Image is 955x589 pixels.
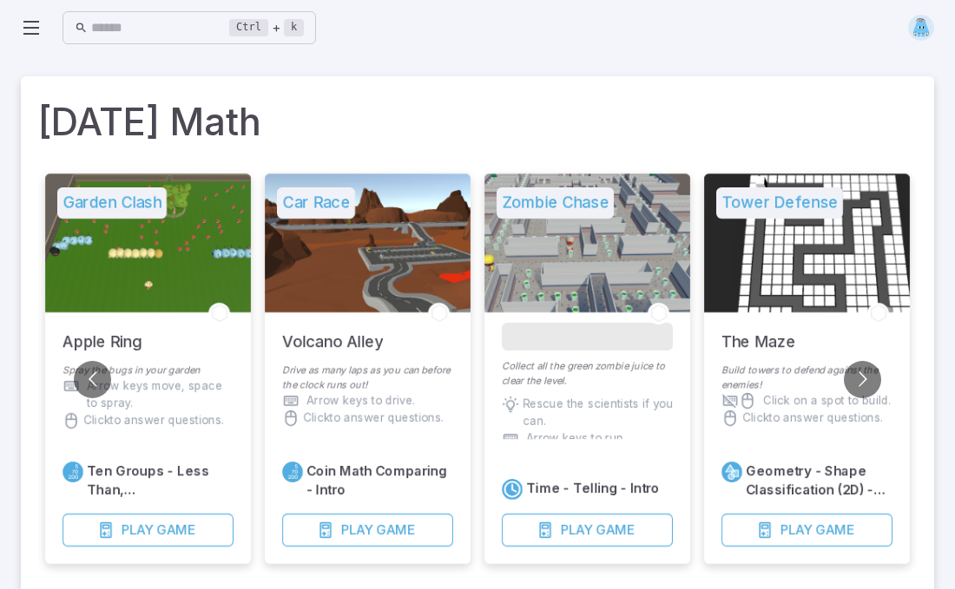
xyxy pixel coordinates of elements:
[282,312,383,354] h5: Volcano Alley
[229,17,304,38] div: +
[376,520,415,540] span: Game
[74,361,111,398] button: Go to previous slide
[306,461,453,500] h6: Coin Math Comparing - Intro
[742,409,883,427] p: Click to answer questions.
[156,520,195,540] span: Game
[763,392,891,409] p: Click on a spot to build.
[306,392,415,409] p: Arrow keys to drive.
[502,514,673,546] button: PlayGame
[502,479,523,500] a: Time
[502,359,673,389] p: Collect all the green zombie juice to clear the level.
[63,312,142,354] h5: Apple Ring
[780,520,812,540] span: Play
[561,520,592,540] span: Play
[284,19,304,36] kbd: k
[497,187,614,219] h5: Zombie Chase
[83,412,224,429] p: Click to answer questions.
[277,187,355,219] h5: Car Race
[122,520,153,540] span: Play
[908,15,934,41] img: trapezoid.svg
[844,361,881,398] button: Go to next slide
[526,430,626,448] p: Arrow keys to run.
[282,514,453,546] button: PlayGame
[721,514,892,546] button: PlayGame
[303,409,444,427] p: Click to answer questions.
[282,363,453,392] p: Drive as many laps as you can before the clock runs out!
[523,396,673,430] p: Rescue the scientists if you can.
[87,461,234,500] h6: Ten Groups - Less Than, [GEOGRAPHIC_DATA]
[63,363,234,377] p: Spray the bugs in your garden
[341,520,372,540] span: Play
[282,461,303,482] a: Place Value
[596,520,635,540] span: Game
[63,514,234,546] button: PlayGame
[815,520,854,540] span: Game
[38,94,917,149] h1: [DATE] Math
[63,461,83,482] a: Place Value
[526,479,660,498] h6: Time - Telling - Intro
[721,461,742,482] a: Geometry 2D
[229,19,268,36] kbd: Ctrl
[721,312,795,354] h5: The Maze
[721,363,892,392] p: Build towers to defend against the enemies!
[716,187,843,219] h5: Tower Defense
[87,377,234,412] p: Arrow keys move, space to spray.
[57,187,167,219] h5: Garden Clash
[746,461,892,500] h6: Geometry - Shape Classification (2D) - Intro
